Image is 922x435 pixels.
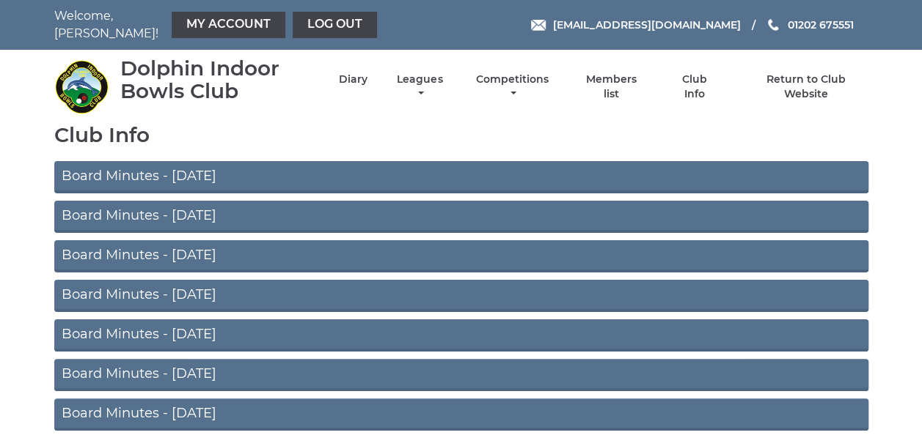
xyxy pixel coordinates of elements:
[339,72,367,86] a: Diary
[120,57,313,103] div: Dolphin Indoor Bowls Club
[577,72,645,101] a: Members list
[54,201,868,233] a: Board Minutes - [DATE]
[293,12,377,38] a: Log out
[54,7,381,42] nav: Welcome, [PERSON_NAME]!
[472,72,552,101] a: Competitions
[54,398,868,431] a: Board Minutes - [DATE]
[54,59,109,114] img: Dolphin Indoor Bowls Club
[54,161,868,193] a: Board Minutes - [DATE]
[393,72,446,101] a: Leagues
[744,72,868,101] a: Return to Club Website
[172,12,285,38] a: My Account
[54,240,868,272] a: Board Minutes - [DATE]
[54,280,868,312] a: Board Minutes - [DATE]
[787,18,853,31] span: 01202 675551
[766,17,853,33] a: Phone us 01202 675551
[671,72,719,101] a: Club Info
[54,124,868,146] h1: Club Info
[531,17,740,33] a: Email [EMAIL_ADDRESS][DOMAIN_NAME]
[768,19,778,31] img: Phone us
[552,18,740,31] span: [EMAIL_ADDRESS][DOMAIN_NAME]
[54,359,868,391] a: Board Minutes - [DATE]
[531,20,546,31] img: Email
[54,319,868,352] a: Board Minutes - [DATE]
